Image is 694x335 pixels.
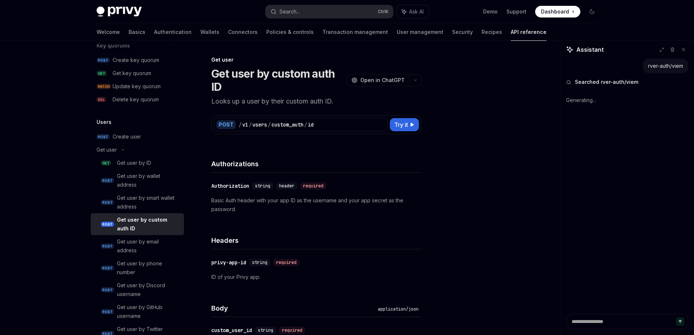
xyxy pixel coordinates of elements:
[200,23,219,41] a: Wallets
[117,259,180,277] div: Get user by phone number
[483,8,498,15] a: Demo
[101,287,114,293] span: POST
[129,23,145,41] a: Basics
[117,172,180,189] div: Get user by wallet address
[101,200,114,205] span: POST
[91,67,184,80] a: GETGet key quorum
[91,213,184,235] a: POSTGet user by custom auth ID
[91,130,184,143] a: POSTCreate user
[91,279,184,301] a: POSTGet user by Discord username
[252,260,267,265] span: string
[482,23,502,41] a: Recipes
[97,134,110,140] span: POST
[97,97,106,102] span: DEL
[575,78,638,86] span: Searched rver-auth/viem
[211,196,422,214] p: Basic Auth header with your app ID as the username and your app secret as the password.
[228,23,258,41] a: Connectors
[211,67,344,93] h1: Get user by custom auth ID
[378,9,389,15] span: Ctrl K
[113,82,161,91] div: Update key quorum
[101,178,114,183] span: POST
[117,281,180,299] div: Get user by Discord username
[97,84,111,89] span: PATCH
[676,317,685,326] button: Send message
[113,56,159,65] div: Create key quorum
[375,305,422,313] div: application/json
[101,244,114,249] span: POST
[101,222,114,227] span: POST
[101,309,114,315] span: POST
[322,23,388,41] a: Transaction management
[268,121,271,128] div: /
[211,56,422,63] div: Get user
[91,80,184,93] a: PATCHUpdate key quorum
[279,327,305,334] div: required
[113,95,159,104] div: Delete key quorum
[266,23,314,41] a: Policies & controls
[113,69,151,78] div: Get key quorum
[566,91,688,110] div: Generating...
[211,235,422,245] h4: Headers
[279,7,300,16] div: Search...
[279,183,294,189] span: header
[249,121,252,128] div: /
[347,74,409,86] button: Open in ChatGPT
[360,77,405,84] span: Open in ChatGPT
[91,191,184,213] a: POSTGet user by smart wallet address
[211,303,375,313] h4: Body
[390,118,419,131] button: Try it
[273,259,299,266] div: required
[394,120,408,129] span: Try it
[239,121,242,128] div: /
[113,132,141,141] div: Create user
[97,7,142,17] img: dark logo
[211,96,422,106] p: Looks up a user by their custom auth ID.
[409,8,424,15] span: Ask AI
[211,182,249,190] div: Authorization
[258,327,273,333] span: string
[117,159,151,167] div: Get user by ID
[117,303,180,320] div: Get user by GitHub username
[541,8,569,15] span: Dashboard
[211,159,422,169] h4: Authorizations
[97,71,107,76] span: GET
[566,78,688,86] button: Searched rver-auth/viem
[535,6,580,17] a: Dashboard
[211,273,422,281] p: ID of your Privy app.
[97,23,120,41] a: Welcome
[304,121,307,128] div: /
[91,235,184,257] a: POSTGet user by email address
[452,23,473,41] a: Security
[648,62,683,70] div: rver-auth/viem
[576,45,604,54] span: Assistant
[101,160,111,166] span: GET
[211,327,252,334] div: custom_user_id
[91,156,184,170] a: GETGet user by ID
[300,182,326,190] div: required
[586,6,598,17] button: Toggle dark mode
[117,237,180,255] div: Get user by email address
[101,265,114,271] span: POST
[252,121,267,128] div: users
[91,54,184,67] a: POSTCreate key quorum
[271,121,303,128] div: custom_auth
[154,23,192,41] a: Authentication
[97,58,110,63] span: POST
[117,215,180,233] div: Get user by custom auth ID
[242,121,248,128] div: v1
[91,93,184,106] a: DELDelete key quorum
[91,301,184,323] a: POSTGet user by GitHub username
[511,23,546,41] a: API reference
[211,259,246,266] div: privy-app-id
[255,183,270,189] span: string
[117,194,180,211] div: Get user by smart wallet address
[397,23,443,41] a: User management
[266,5,393,18] button: Search...CtrlK
[97,145,117,154] div: Get user
[506,8,526,15] a: Support
[397,5,429,18] button: Ask AI
[91,170,184,191] a: POSTGet user by wallet address
[216,120,236,129] div: POST
[97,118,111,126] h5: Users
[91,257,184,279] a: POSTGet user by phone number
